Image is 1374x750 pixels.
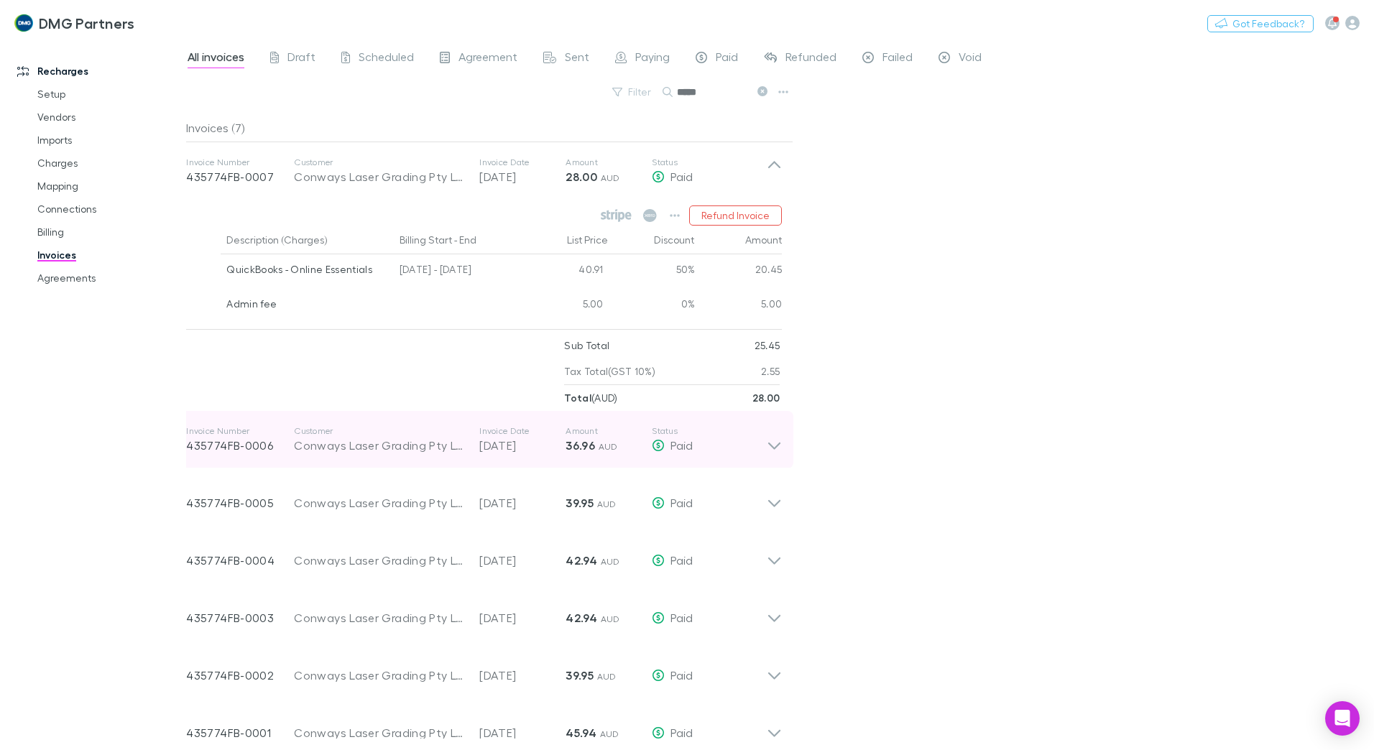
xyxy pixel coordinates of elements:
a: Agreements [23,267,194,290]
div: Invoice Number435774FB-0007CustomerConways Laser Grading Pty LtdInvoice Date[DATE]Amount28.00 AUD... [175,142,793,200]
a: Connections [23,198,194,221]
p: Customer [294,157,465,168]
p: Status [652,425,767,437]
button: Got Feedback? [1207,15,1314,32]
div: 5.00 [523,289,609,323]
strong: 39.95 [566,496,594,510]
div: Admin fee [226,289,388,319]
a: Setup [23,83,194,106]
div: 40.91 [523,254,609,289]
div: 20.45 [696,254,783,289]
div: Conways Laser Grading Pty Ltd [294,168,465,185]
span: Paid [670,438,693,452]
strong: 45.94 [566,726,596,740]
div: Conways Laser Grading Pty Ltd [294,667,465,684]
strong: Total [564,392,591,404]
span: Paid [670,726,693,739]
strong: 28.00 [752,392,780,404]
p: ( AUD ) [564,385,617,411]
p: [DATE] [479,437,566,454]
button: Refund Invoice [689,205,782,226]
span: AUD [601,614,620,624]
p: [DATE] [479,552,566,569]
h3: DMG Partners [39,14,135,32]
a: DMG Partners [6,6,143,40]
span: Void [959,50,982,68]
p: [DATE] [479,667,566,684]
p: Invoice Number [186,425,294,437]
div: Open Intercom Messenger [1325,701,1360,736]
span: Paying [635,50,670,68]
div: 435774FB-0003Conways Laser Grading Pty Ltd[DATE]42.94 AUDPaid [175,583,793,641]
div: 435774FB-0002Conways Laser Grading Pty Ltd[DATE]39.95 AUDPaid [175,641,793,698]
span: AUD [601,172,620,183]
a: Recharges [3,60,194,83]
p: Invoice Date [479,157,566,168]
p: [DATE] [479,494,566,511]
a: Invoices [23,244,194,267]
p: 435774FB-0005 [186,494,294,511]
p: Amount [566,157,652,168]
div: 5.00 [696,289,783,323]
p: 435774FB-0004 [186,552,294,569]
p: 435774FB-0001 [186,724,294,741]
p: Amount [566,425,652,437]
span: Scheduled [359,50,414,68]
p: [DATE] [479,168,566,185]
a: Charges [23,152,194,175]
div: [DATE] - [DATE] [394,254,523,289]
p: [DATE] [479,609,566,626]
div: 0% [609,289,696,323]
div: Conways Laser Grading Pty Ltd [294,494,465,511]
span: Sent [565,50,589,68]
p: 2.55 [761,358,780,384]
span: Paid [670,496,693,509]
span: Draft [287,50,315,68]
span: Paid [716,50,738,68]
span: AUD [597,499,617,509]
div: Invoice Number435774FB-0006CustomerConways Laser Grading Pty LtdInvoice Date[DATE]Amount36.96 AUD... [175,411,793,468]
div: Conways Laser Grading Pty Ltd [294,724,465,741]
a: Imports [23,129,194,152]
p: 435774FB-0007 [186,168,294,185]
a: Billing [23,221,194,244]
div: 435774FB-0005Conways Laser Grading Pty Ltd[DATE]39.95 AUDPaid [175,468,793,526]
span: Paid [670,611,693,624]
p: Tax Total (GST 10%) [564,358,655,384]
p: Invoice Date [479,425,566,437]
div: Conways Laser Grading Pty Ltd [294,437,465,454]
strong: 36.96 [566,438,595,453]
span: Paid [670,553,693,567]
span: All invoices [188,50,244,68]
span: AUD [601,556,620,567]
p: 435774FB-0002 [186,667,294,684]
p: Status [652,157,767,168]
strong: 39.95 [566,668,594,682]
button: Filter [605,83,660,101]
div: Conways Laser Grading Pty Ltd [294,552,465,569]
span: AUD [599,441,618,452]
span: Failed [882,50,913,68]
a: Mapping [23,175,194,198]
p: 435774FB-0003 [186,609,294,626]
span: Refunded [785,50,836,68]
strong: 42.94 [566,611,597,625]
strong: 42.94 [566,553,597,568]
span: Agreement [458,50,517,68]
strong: 28.00 [566,170,597,184]
p: Customer [294,425,465,437]
p: 25.45 [755,333,780,358]
div: 435774FB-0004Conways Laser Grading Pty Ltd[DATE]42.94 AUDPaid [175,526,793,583]
div: QuickBooks - Online Essentials [226,254,388,284]
img: DMG Partners's Logo [14,14,33,32]
span: Paid [670,170,693,183]
p: 435774FB-0006 [186,437,294,454]
a: Vendors [23,106,194,129]
div: 50% [609,254,696,289]
p: [DATE] [479,724,566,741]
span: Paid [670,668,693,682]
p: Sub Total [564,333,609,358]
div: Conways Laser Grading Pty Ltd [294,609,465,626]
span: AUD [600,728,619,739]
p: Invoice Number [186,157,294,168]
